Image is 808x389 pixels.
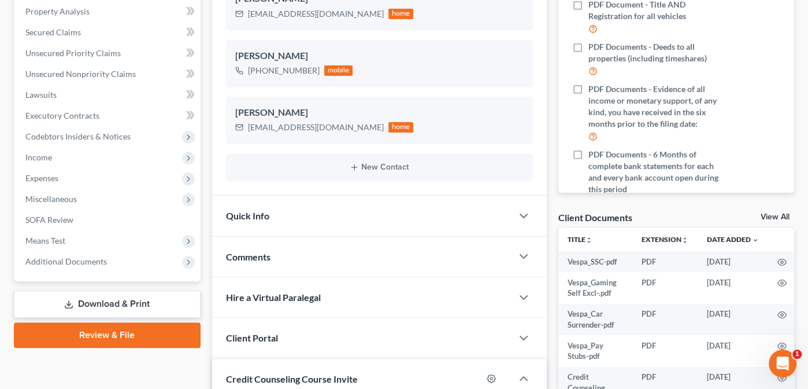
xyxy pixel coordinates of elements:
[568,235,592,244] a: Titleunfold_more
[235,49,524,63] div: [PERSON_NAME]
[235,106,524,120] div: [PERSON_NAME]
[588,149,725,195] span: PDF Documents - 6 Months of complete bank statements for each and every bank account open during ...
[25,194,77,204] span: Miscellaneous
[558,251,632,272] td: Vespa_SSC-pdf
[248,122,384,133] div: [EMAIL_ADDRESS][DOMAIN_NAME]
[25,215,73,225] span: SOFA Review
[14,322,201,348] a: Review & File
[16,210,201,230] a: SOFA Review
[642,235,688,244] a: Extensionunfold_more
[698,272,768,304] td: [DATE]
[226,292,321,303] span: Hire a Virtual Paralegal
[588,41,725,64] span: PDF Documents - Deeds to all properties (including timeshares)
[632,251,698,272] td: PDF
[769,350,796,377] iframe: Intercom live chat
[25,90,57,100] span: Lawsuits
[226,332,278,343] span: Client Portal
[248,65,320,76] div: [PHONE_NUMBER]
[698,251,768,272] td: [DATE]
[558,304,632,336] td: Vespa_Car Surrender-pdf
[226,251,270,262] span: Comments
[558,272,632,304] td: Vespa_Gaming Self Excl-.pdf
[558,335,632,367] td: Vespa_Pay Stubs-pdf
[16,1,201,22] a: Property Analysis
[324,65,353,76] div: mobile
[25,131,131,141] span: Codebtors Insiders & Notices
[25,6,90,16] span: Property Analysis
[25,236,65,245] span: Means Test
[25,152,52,162] span: Income
[25,48,121,58] span: Unsecured Priority Claims
[14,291,201,318] a: Download & Print
[16,85,201,105] a: Lawsuits
[248,8,384,20] div: [EMAIL_ADDRESS][DOMAIN_NAME]
[226,210,269,221] span: Quick Info
[698,335,768,367] td: [DATE]
[16,105,201,126] a: Executory Contracts
[698,304,768,336] td: [DATE]
[226,373,358,384] span: Credit Counseling Course Invite
[707,235,759,244] a: Date Added expand_more
[235,163,524,172] button: New Contact
[792,350,802,359] span: 1
[16,22,201,43] a: Secured Claims
[632,335,698,367] td: PDF
[681,237,688,244] i: unfold_more
[632,304,698,336] td: PDF
[16,64,201,85] a: Unsecured Nonpriority Claims
[585,237,592,244] i: unfold_more
[16,43,201,64] a: Unsecured Priority Claims
[388,9,414,19] div: home
[25,256,107,266] span: Additional Documents
[25,69,136,79] span: Unsecured Nonpriority Claims
[558,211,632,223] div: Client Documents
[588,83,725,130] span: PDF Documents - Evidence of all income or monetary support, of any kind, you have received in the...
[25,173,58,183] span: Expenses
[25,27,81,37] span: Secured Claims
[388,122,414,133] div: home
[761,213,790,221] a: View All
[752,237,759,244] i: expand_more
[25,111,99,120] span: Executory Contracts
[632,272,698,304] td: PDF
